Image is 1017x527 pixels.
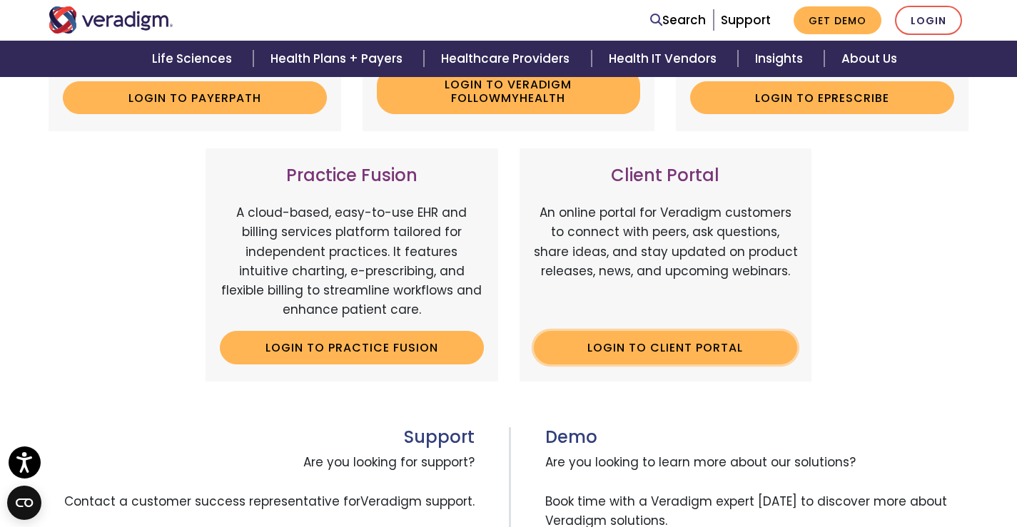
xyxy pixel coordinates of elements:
[545,427,969,448] h3: Demo
[253,41,424,77] a: Health Plans + Payers
[49,427,475,448] h3: Support
[377,68,641,114] a: Login to Veradigm FollowMyHealth
[743,424,1000,510] iframe: Drift Chat Widget
[794,6,881,34] a: Get Demo
[592,41,738,77] a: Health IT Vendors
[824,41,914,77] a: About Us
[49,447,475,517] span: Are you looking for support? Contact a customer success representative for
[360,493,475,510] span: Veradigm support.
[721,11,771,29] a: Support
[7,486,41,520] button: Open CMP widget
[738,41,824,77] a: Insights
[534,331,798,364] a: Login to Client Portal
[424,41,591,77] a: Healthcare Providers
[135,41,253,77] a: Life Sciences
[895,6,962,35] a: Login
[220,331,484,364] a: Login to Practice Fusion
[63,81,327,114] a: Login to Payerpath
[220,203,484,319] p: A cloud-based, easy-to-use EHR and billing services platform tailored for independent practices. ...
[220,165,484,186] h3: Practice Fusion
[534,203,798,319] p: An online portal for Veradigm customers to connect with peers, ask questions, share ideas, and st...
[650,11,706,30] a: Search
[49,6,173,34] img: Veradigm logo
[534,165,798,186] h3: Client Portal
[690,81,954,114] a: Login to ePrescribe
